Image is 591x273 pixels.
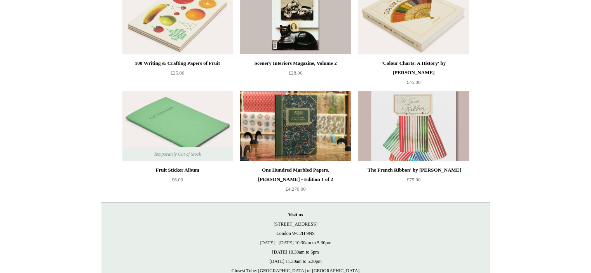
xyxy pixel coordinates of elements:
span: £4,270.00 [286,186,306,192]
a: 100 Writing & Crafting Papers of Fruit £25.00 [122,59,233,90]
a: Fruit Sticker Album Fruit Sticker Album Temporarily Out of Stock [122,91,233,161]
span: Temporarily Out of Stock [146,147,209,161]
a: Scenery Interiors Magazine, Volume 2 £28.00 [240,59,350,90]
strong: Visit us [288,212,303,217]
span: £25.00 [171,70,185,76]
a: Fruit Sticker Album £6.00 [122,165,233,197]
div: Scenery Interiors Magazine, Volume 2 [242,59,349,68]
img: Fruit Sticker Album [122,91,233,161]
a: 'The French Ribbon' by [PERSON_NAME] £75.00 [358,165,469,197]
span: £75.00 [407,177,421,183]
div: 100 Writing & Crafting Papers of Fruit [124,59,231,68]
a: 'Colour Charts: A History' by [PERSON_NAME] £45.00 [358,59,469,90]
div: One Hundred Marbled Papers, [PERSON_NAME] - Edition 1 of 2 [242,165,349,184]
span: £6.00 [172,177,183,183]
img: 'The French Ribbon' by Suzanne Slesin [358,91,469,161]
div: 'Colour Charts: A History' by [PERSON_NAME] [360,59,467,77]
div: Fruit Sticker Album [124,165,231,175]
a: One Hundred Marbled Papers, [PERSON_NAME] - Edition 1 of 2 £4,270.00 [240,165,350,197]
span: £28.00 [289,70,303,76]
span: £45.00 [407,79,421,85]
div: 'The French Ribbon' by [PERSON_NAME] [360,165,467,175]
a: One Hundred Marbled Papers, John Jeffery - Edition 1 of 2 One Hundred Marbled Papers, John Jeffer... [240,91,350,161]
img: One Hundred Marbled Papers, John Jeffery - Edition 1 of 2 [240,91,350,161]
a: 'The French Ribbon' by Suzanne Slesin 'The French Ribbon' by Suzanne Slesin [358,91,469,161]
